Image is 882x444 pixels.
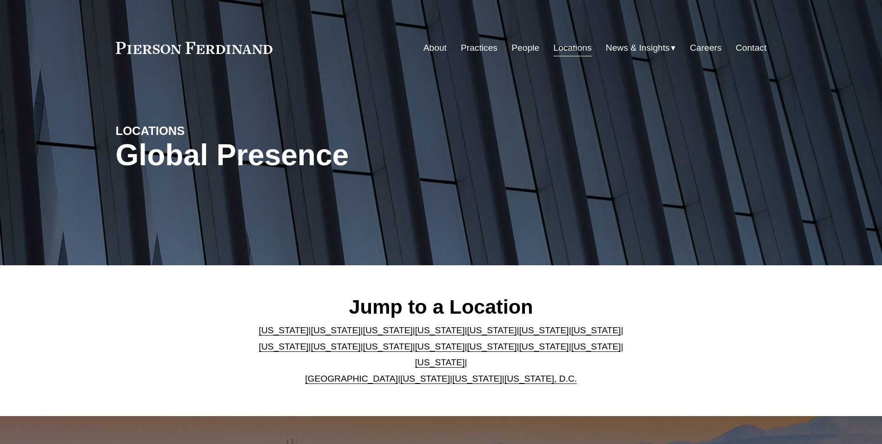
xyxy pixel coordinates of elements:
[251,323,631,387] p: | | | | | | | | | | | | | | | | | |
[259,325,309,335] a: [US_STATE]
[690,39,722,57] a: Careers
[452,374,502,383] a: [US_STATE]
[519,342,569,351] a: [US_STATE]
[571,342,621,351] a: [US_STATE]
[511,39,539,57] a: People
[415,342,465,351] a: [US_STATE]
[363,325,413,335] a: [US_STATE]
[519,325,569,335] a: [US_STATE]
[424,39,447,57] a: About
[259,342,309,351] a: [US_STATE]
[311,325,361,335] a: [US_STATE]
[467,325,517,335] a: [US_STATE]
[116,138,550,172] h1: Global Presence
[415,325,465,335] a: [US_STATE]
[606,39,676,57] a: folder dropdown
[305,374,398,383] a: [GEOGRAPHIC_DATA]
[251,295,631,319] h2: Jump to a Location
[606,40,670,56] span: News & Insights
[400,374,450,383] a: [US_STATE]
[736,39,766,57] a: Contact
[116,123,279,138] h4: LOCATIONS
[363,342,413,351] a: [US_STATE]
[467,342,517,351] a: [US_STATE]
[311,342,361,351] a: [US_STATE]
[415,357,465,367] a: [US_STATE]
[571,325,621,335] a: [US_STATE]
[504,374,577,383] a: [US_STATE], D.C.
[461,39,497,57] a: Practices
[553,39,591,57] a: Locations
